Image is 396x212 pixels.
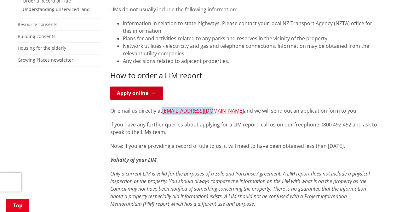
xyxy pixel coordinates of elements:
a: Understanding unserviced land [23,6,90,12]
p: If you have any further queries about applying for a LIM report, call us on our freephone 0800 49... [110,121,379,136]
a: Top [6,199,29,212]
h3: How to order a LIM report [110,71,379,80]
li: Network utilities - electricity and gas and telephone connections. Information may be obtained fr... [123,42,379,57]
a: Apply online [110,86,163,100]
p: LIMs do not usually include the following information: [110,6,379,13]
iframe: Messenger Launcher [367,186,390,208]
a: [EMAIL_ADDRESS][DOMAIN_NAME] [162,107,244,114]
em: Only a current LIM is valid for the purposes of a Sale and Purchase Agreement. A LIM report does ... [110,170,370,207]
a: Resource consents [18,21,57,27]
li: Any decisions related to adjacent properties. [123,57,379,65]
p: Note: if you are providing a record of title to us, it will need to have been obtained less than ... [110,142,379,150]
em: Validity of your LIM [110,156,157,163]
p: Or email us directly at and we will send out an application form to you. [110,107,379,114]
a: Housing for the elderly [18,45,66,51]
li: Plans for and activities related to any parks and reserves in the vicinity of the property. [123,35,379,42]
li: Information in relation to state highways. Please contact your local NZ Transport Agency (NZTA) o... [123,20,379,35]
a: Building consents [18,33,55,39]
a: Growing Places newsletter [18,57,73,63]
